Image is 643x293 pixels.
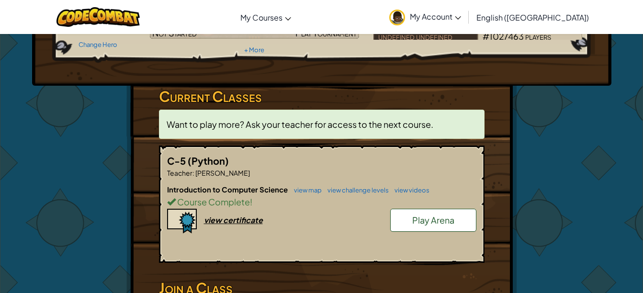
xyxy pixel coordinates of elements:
[410,11,461,22] span: My Account
[504,31,508,42] span: /
[373,37,583,48] a: undefined undefined#102/463players
[167,215,263,225] a: view certificate
[204,215,263,225] div: view certificate
[373,28,478,46] div: undefined undefined
[236,4,296,30] a: My Courses
[167,185,289,194] span: Introduction to Computer Science
[244,46,264,54] a: + More
[167,169,192,177] span: Teacher
[489,31,504,42] span: 102
[240,12,282,23] span: My Courses
[323,186,389,194] a: view challenge levels
[167,155,188,167] span: C-5
[194,169,250,177] span: [PERSON_NAME]
[250,196,252,207] span: !
[390,186,429,194] a: view videos
[525,31,551,42] span: players
[389,10,405,25] img: avatar
[412,214,454,225] span: Play Arena
[472,4,594,30] a: English ([GEOGRAPHIC_DATA])
[192,169,194,177] span: :
[176,196,250,207] span: Course Complete
[167,119,433,130] span: Want to play more? Ask your teacher for access to the next course.
[167,209,197,234] img: certificate-icon.png
[483,31,489,42] span: #
[79,41,117,48] a: Change Hero
[289,186,322,194] a: view map
[159,86,485,107] h3: Current Classes
[476,12,589,23] span: English ([GEOGRAPHIC_DATA])
[508,31,524,42] span: 463
[56,7,140,27] img: CodeCombat logo
[188,155,229,167] span: (Python)
[384,2,466,32] a: My Account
